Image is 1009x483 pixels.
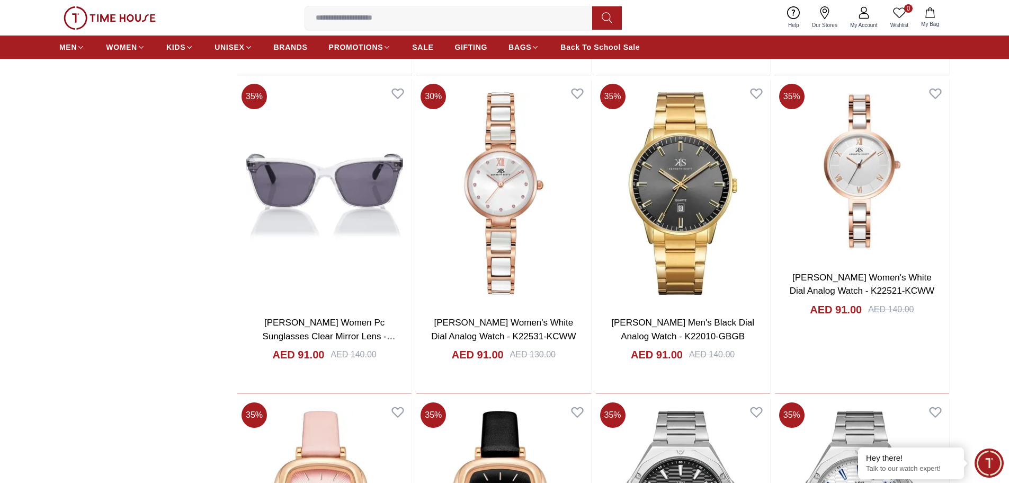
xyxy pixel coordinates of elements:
[106,42,137,52] span: WOMEN
[262,318,395,355] a: [PERSON_NAME] Women Pc Sunglasses Clear Mirror Lens - LC1208C02
[782,4,806,31] a: Help
[915,5,945,30] button: My Bag
[416,80,591,308] img: Kenneth Scott Women's White Dial Analog Watch - K22531-KCWW
[689,348,735,361] div: AED 140.00
[454,38,487,57] a: GIFTING
[510,348,556,361] div: AED 130.00
[412,42,433,52] span: SALE
[868,303,914,316] div: AED 140.00
[421,84,446,109] span: 30 %
[560,38,640,57] a: Back To School Sale
[560,42,640,52] span: Back To School Sale
[64,6,156,30] img: ...
[59,38,85,57] a: MEN
[866,464,956,473] p: Talk to our watch expert!
[452,347,504,362] h4: AED 91.00
[273,347,325,362] h4: AED 91.00
[242,84,267,109] span: 35 %
[431,318,576,341] a: [PERSON_NAME] Women's White Dial Analog Watch - K22531-KCWW
[166,42,185,52] span: KIDS
[779,84,805,109] span: 35 %
[975,449,1004,478] div: Chat Widget
[631,347,683,362] h4: AED 91.00
[59,42,77,52] span: MEN
[779,402,805,428] span: 35 %
[846,21,882,29] span: My Account
[600,402,626,428] span: 35 %
[412,38,433,57] a: SALE
[454,42,487,52] span: GIFTING
[806,4,844,31] a: Our Stores
[808,21,842,29] span: Our Stores
[600,84,626,109] span: 35 %
[106,38,145,57] a: WOMEN
[274,38,308,57] a: BRANDS
[611,318,754,341] a: [PERSON_NAME] Men's Black Dial Analog Watch - K22010-GBGB
[508,38,539,57] a: BAGS
[215,38,252,57] a: UNISEX
[329,42,383,52] span: PROMOTIONS
[810,302,862,317] h4: AED 91.00
[886,21,913,29] span: Wishlist
[790,273,934,296] a: [PERSON_NAME] Women's White Dial Analog Watch - K22521-KCWW
[775,80,949,262] img: Kenneth Scott Women's White Dial Analog Watch - K22521-KCWW
[884,4,915,31] a: 0Wishlist
[331,348,376,361] div: AED 140.00
[274,42,308,52] span: BRANDS
[329,38,391,57] a: PROMOTIONS
[166,38,193,57] a: KIDS
[242,402,267,428] span: 35 %
[596,80,770,308] img: Kenneth Scott Men's Black Dial Analog Watch - K22010-GBGB
[904,4,913,13] span: 0
[508,42,531,52] span: BAGS
[866,453,956,463] div: Hey there!
[917,20,943,28] span: My Bag
[215,42,244,52] span: UNISEX
[784,21,803,29] span: Help
[237,80,412,308] img: LEE COOPER Women Pc Sunglasses Clear Mirror Lens - LC1208C02
[421,402,446,428] span: 35 %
